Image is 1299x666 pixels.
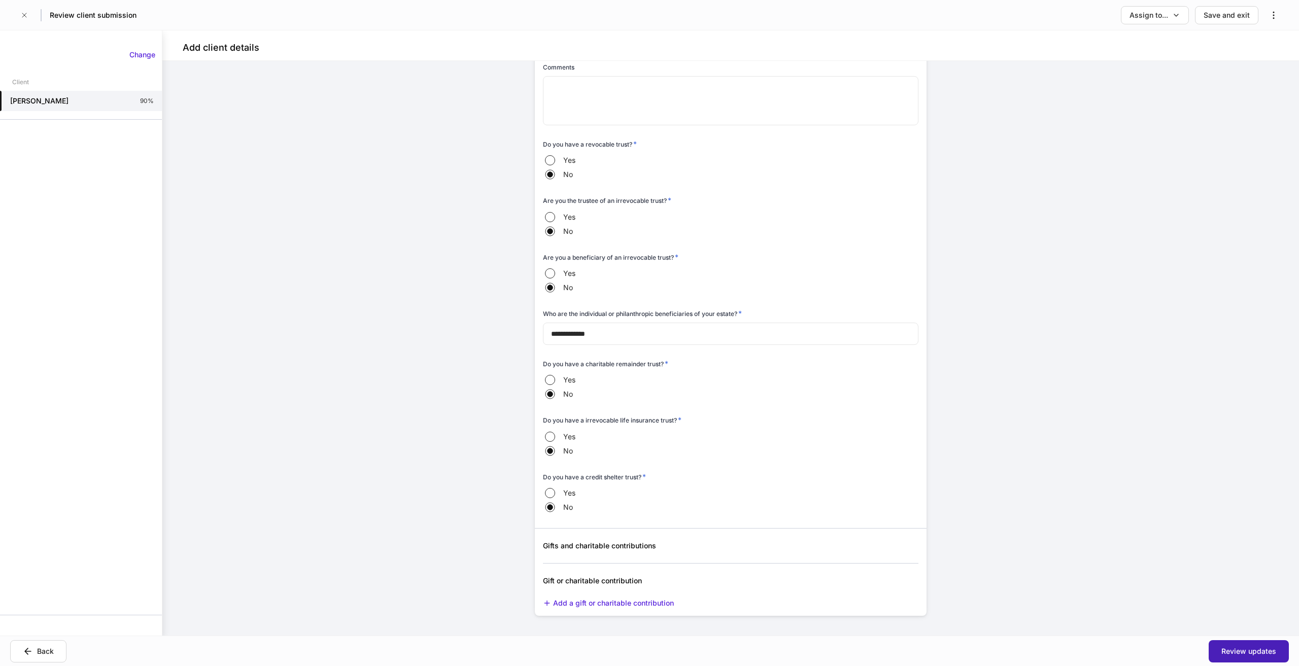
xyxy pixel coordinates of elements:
div: Client [12,73,29,91]
span: Yes [563,155,575,165]
h6: Do you have a revocable trust? [543,139,637,149]
h6: Do you have a irrevocable life insurance trust? [543,415,681,425]
div: Assign to... [1130,10,1168,20]
span: No [563,169,573,180]
h4: Add client details [183,42,259,54]
h5: Gifts and charitable contributions [543,541,918,551]
button: Review updates [1209,640,1289,662]
span: No [563,446,573,456]
h6: Are you the trustee of an irrevocable trust? [543,195,671,205]
button: Assign to... [1121,6,1189,24]
div: Change [129,50,155,60]
span: Yes [563,212,575,222]
h6: Comments [543,62,574,72]
button: Save and exit [1195,6,1258,24]
div: Back [37,646,54,656]
span: No [563,389,573,399]
h5: [PERSON_NAME] [10,96,69,106]
div: Save and exit [1204,10,1250,20]
span: No [563,502,573,512]
button: Add a gift or charitable contribution [543,598,674,609]
h6: Do you have a charitable remainder trust? [543,359,668,369]
p: 90% [140,97,154,105]
span: No [563,226,573,236]
span: Yes [563,432,575,442]
button: Change [123,47,162,63]
h6: Do you have a credit shelter trust? [543,472,646,482]
button: Back [10,640,66,662]
h6: Who are the individual or philanthropic beneficiaries of your estate? [543,308,742,319]
span: No [563,283,573,293]
h5: Review client submission [50,10,136,20]
div: Review updates [1221,646,1276,656]
span: Yes [563,375,575,385]
h6: Are you a beneficiary of an irrevocable trust? [543,252,678,262]
span: Yes [563,488,575,498]
div: Gift or charitable contribution [543,576,791,586]
span: Yes [563,268,575,278]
